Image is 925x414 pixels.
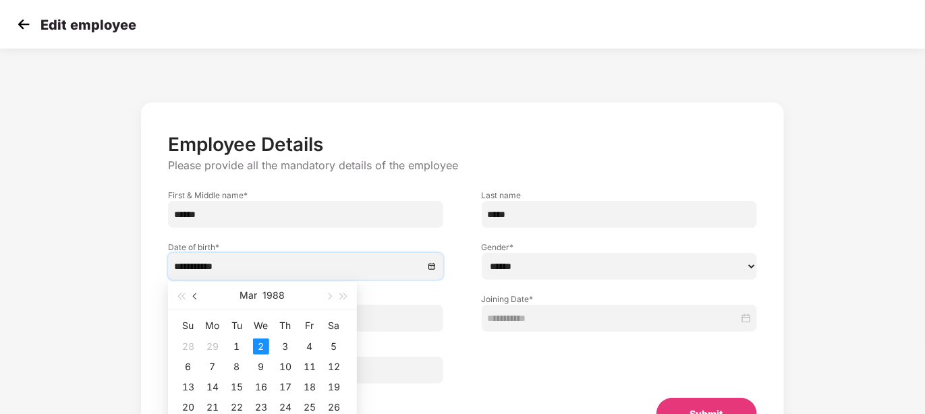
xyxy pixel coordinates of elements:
[277,379,293,395] div: 17
[225,315,249,336] th: Tu
[249,336,273,357] td: 1988-03-02
[302,338,318,355] div: 4
[176,315,200,336] th: Su
[322,336,346,357] td: 1988-03-05
[229,359,245,375] div: 8
[200,336,225,357] td: 1988-02-29
[277,338,293,355] div: 3
[180,379,196,395] div: 13
[482,293,757,305] label: Joining Date
[204,338,221,355] div: 29
[180,359,196,375] div: 6
[253,338,269,355] div: 2
[225,377,249,397] td: 1988-03-15
[240,282,258,309] button: Mar
[273,357,298,377] td: 1988-03-10
[482,241,757,253] label: Gender
[225,357,249,377] td: 1988-03-08
[249,357,273,377] td: 1988-03-09
[253,379,269,395] div: 16
[326,359,342,375] div: 12
[302,359,318,375] div: 11
[40,17,136,33] p: Edit employee
[277,359,293,375] div: 10
[273,336,298,357] td: 1988-03-03
[298,377,322,397] td: 1988-03-18
[263,282,285,309] button: 1988
[176,336,200,357] td: 1988-02-28
[249,377,273,397] td: 1988-03-16
[176,377,200,397] td: 1988-03-13
[482,189,757,201] label: Last name
[298,357,322,377] td: 1988-03-11
[273,315,298,336] th: Th
[229,338,245,355] div: 1
[13,14,34,34] img: svg+xml;base64,PHN2ZyB4bWxucz0iaHR0cDovL3d3dy53My5vcmcvMjAwMC9zdmciIHdpZHRoPSIzMCIgaGVpZ2h0PSIzMC...
[204,359,221,375] div: 7
[326,379,342,395] div: 19
[326,338,342,355] div: 5
[200,377,225,397] td: 1988-03-14
[298,336,322,357] td: 1988-03-04
[322,357,346,377] td: 1988-03-12
[168,158,756,173] p: Please provide all the mandatory details of the employee
[168,241,443,253] label: Date of birth
[298,315,322,336] th: Fr
[180,338,196,355] div: 28
[273,377,298,397] td: 1988-03-17
[322,315,346,336] th: Sa
[168,189,443,201] label: First & Middle name
[225,336,249,357] td: 1988-03-01
[200,357,225,377] td: 1988-03-07
[322,377,346,397] td: 1988-03-19
[176,357,200,377] td: 1988-03-06
[229,379,245,395] div: 15
[249,315,273,336] th: We
[204,379,221,395] div: 14
[253,359,269,375] div: 9
[168,133,756,156] p: Employee Details
[302,379,318,395] div: 18
[200,315,225,336] th: Mo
